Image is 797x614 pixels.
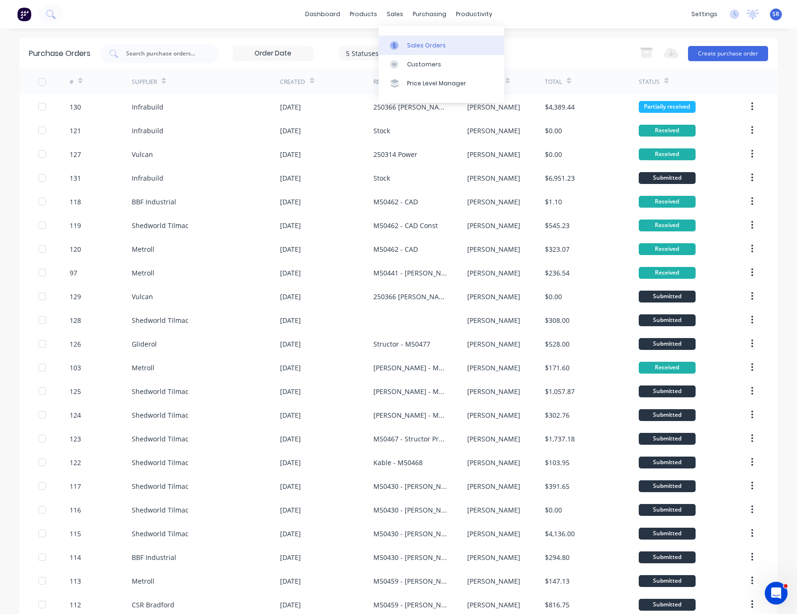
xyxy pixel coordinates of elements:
div: [PERSON_NAME] [467,505,520,515]
div: 121 [70,126,81,136]
div: [PERSON_NAME] [467,339,520,349]
div: Shedworld Tilmac [132,458,189,467]
div: $4,136.00 [545,529,575,539]
div: $171.60 [545,363,570,373]
div: M50462 - CAD [373,197,418,207]
div: [PERSON_NAME] [467,481,520,491]
div: Price Level Manager [407,79,466,88]
div: $391.65 [545,481,570,491]
div: 127 [70,149,81,159]
div: $1,057.87 [545,386,575,396]
div: [DATE] [280,197,301,207]
div: Metroll [132,244,154,254]
div: [PERSON_NAME] [467,220,520,230]
div: Vulcan [132,149,153,159]
div: $0.00 [545,505,562,515]
div: 119 [70,220,81,230]
div: $147.13 [545,576,570,586]
div: [DATE] [280,126,301,136]
div: CSR Bradford [132,600,174,610]
div: [PERSON_NAME] - M50470 [373,410,448,420]
div: Vulcan [132,292,153,302]
div: $1,737.18 [545,434,575,444]
div: [PERSON_NAME] [467,434,520,444]
div: $0.00 [545,126,562,136]
div: 128 [70,315,81,325]
div: Submitted [639,314,696,326]
div: [PERSON_NAME] [467,244,520,254]
div: 114 [70,552,81,562]
div: [DATE] [280,481,301,491]
div: Shedworld Tilmac [132,505,189,515]
div: M50441 - [PERSON_NAME] [373,268,448,278]
div: $103.95 [545,458,570,467]
div: 118 [70,197,81,207]
div: Metroll [132,363,154,373]
div: [PERSON_NAME] [467,197,520,207]
div: [DATE] [280,173,301,183]
div: [PERSON_NAME] [467,600,520,610]
div: Metroll [132,268,154,278]
div: 103 [70,363,81,373]
input: Search purchase orders... [125,49,204,58]
div: 97 [70,268,77,278]
button: go back [6,4,24,22]
div: 112 [70,600,81,610]
div: Reference [373,78,404,86]
div: [DATE] [280,363,301,373]
div: 125 [70,386,81,396]
div: 250366 [PERSON_NAME] Dairy [373,102,448,112]
div: Submitted [639,599,696,611]
button: Create purchase order [688,46,768,61]
div: 126 [70,339,81,349]
div: [PERSON_NAME] [467,363,520,373]
div: [DATE] [280,410,301,420]
div: [DATE] [280,505,301,515]
div: BBF Industrial [132,197,176,207]
div: Created [280,78,305,86]
div: $323.07 [545,244,570,254]
div: Received [639,125,696,137]
div: 122 [70,458,81,467]
div: Gliderol [132,339,157,349]
div: $0.00 [545,149,562,159]
div: 131 [70,173,81,183]
div: Shedworld Tilmac [132,481,189,491]
div: 250366 [PERSON_NAME] dairy [373,292,448,302]
a: Customers [379,55,504,74]
div: Received [639,196,696,208]
div: M50430 - [PERSON_NAME] [373,552,448,562]
div: Submitted [639,338,696,350]
div: [DATE] [280,339,301,349]
div: M50462 - CAD Const [373,220,438,230]
div: [PERSON_NAME] [467,576,520,586]
div: $528.00 [545,339,570,349]
div: [DATE] [280,292,301,302]
div: [PERSON_NAME] [467,529,520,539]
div: # [70,78,73,86]
div: $545.23 [545,220,570,230]
div: $294.80 [545,552,570,562]
div: Stock [373,173,390,183]
div: [PERSON_NAME] [467,292,520,302]
a: Sales Orders [379,36,504,55]
iframe: Intercom live chat [765,582,788,605]
img: Factory [17,7,31,21]
div: [PERSON_NAME] - M50470 [373,386,448,396]
div: Submitted [639,528,696,540]
div: Shedworld Tilmac [132,220,189,230]
div: Partially received [639,101,696,113]
div: productivity [451,7,497,21]
div: $302.76 [545,410,570,420]
div: M50430 - [PERSON_NAME] [373,481,448,491]
div: 5 Statuses [346,48,414,58]
div: Infrabuild [132,173,163,183]
div: [DATE] [280,434,301,444]
div: 250314 Power [373,149,417,159]
div: 130 [70,102,81,112]
div: Submitted [639,480,696,492]
div: Submitted [639,575,696,587]
div: [PERSON_NAME] [467,315,520,325]
div: [PERSON_NAME] - M50450 [373,363,448,373]
div: settings [687,7,722,21]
